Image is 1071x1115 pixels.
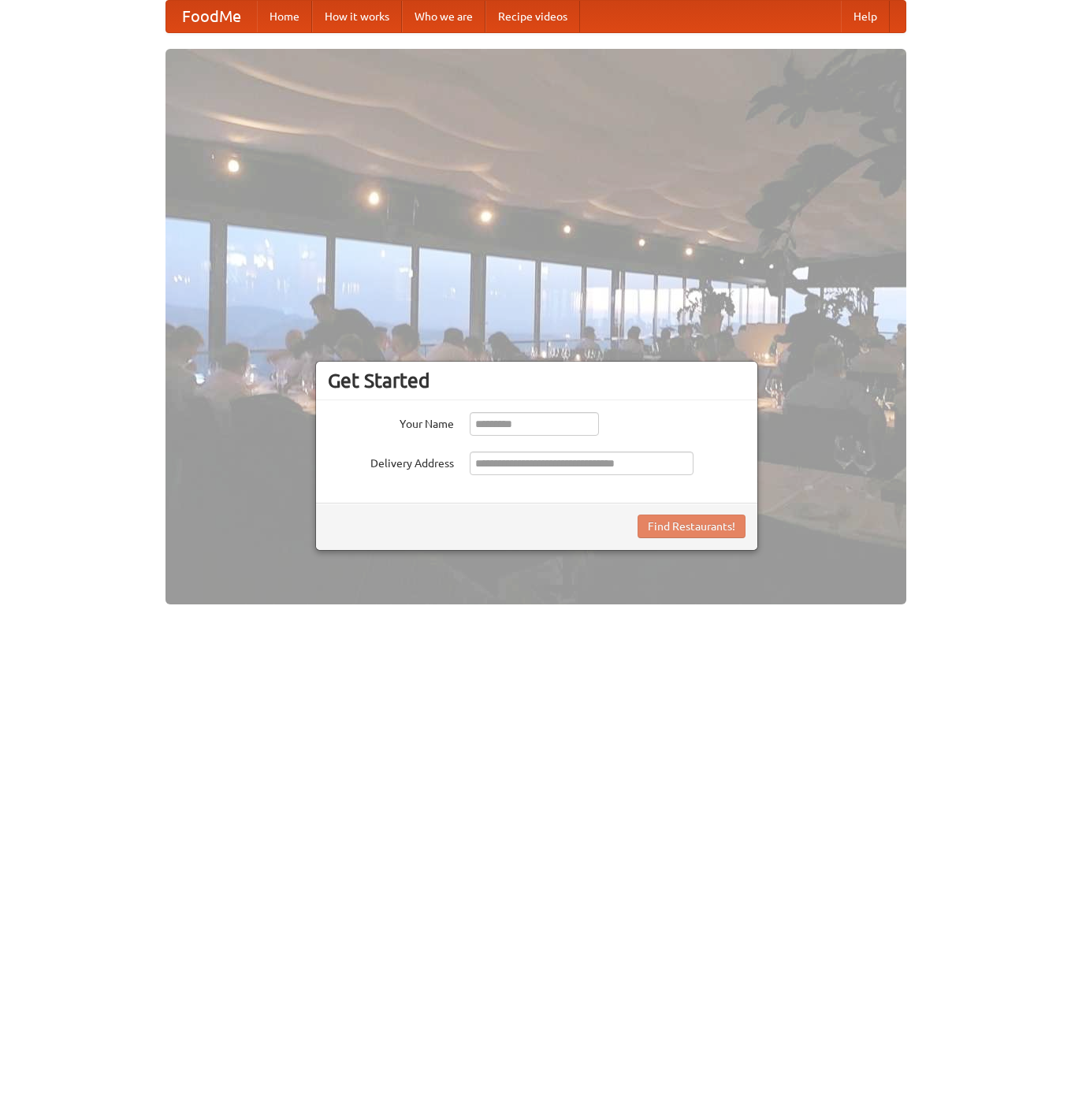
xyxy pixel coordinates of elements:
[841,1,890,32] a: Help
[328,452,454,471] label: Delivery Address
[257,1,312,32] a: Home
[402,1,485,32] a: Who we are
[312,1,402,32] a: How it works
[485,1,580,32] a: Recipe videos
[328,369,746,392] h3: Get Started
[166,1,257,32] a: FoodMe
[638,515,746,538] button: Find Restaurants!
[328,412,454,432] label: Your Name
